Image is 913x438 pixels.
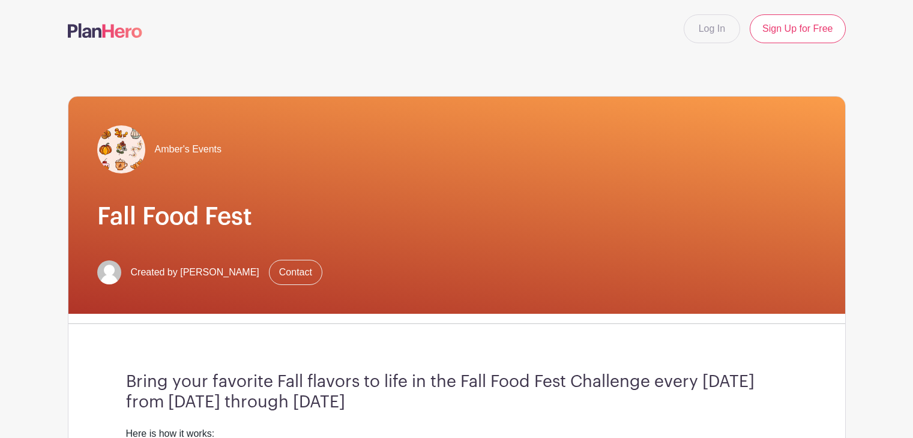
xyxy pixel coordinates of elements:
[97,125,145,173] img: hand-drawn-doodle-autumn-set-illustration-fall-symbols-collection-cartoon-various-seasonal-elemen...
[68,23,142,38] img: logo-507f7623f17ff9eddc593b1ce0a138ce2505c220e1c5a4e2b4648c50719b7d32.svg
[97,260,121,284] img: default-ce2991bfa6775e67f084385cd625a349d9dcbb7a52a09fb2fda1e96e2d18dcdb.png
[97,202,816,231] h1: Fall Food Fest
[684,14,740,43] a: Log In
[269,260,322,285] a: Contact
[131,265,259,280] span: Created by [PERSON_NAME]
[155,142,222,157] span: Amber's Events
[750,14,845,43] a: Sign Up for Free
[126,372,788,412] h3: Bring your favorite Fall flavors to life in the Fall Food Fest Challenge every [DATE] from [DATE]...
